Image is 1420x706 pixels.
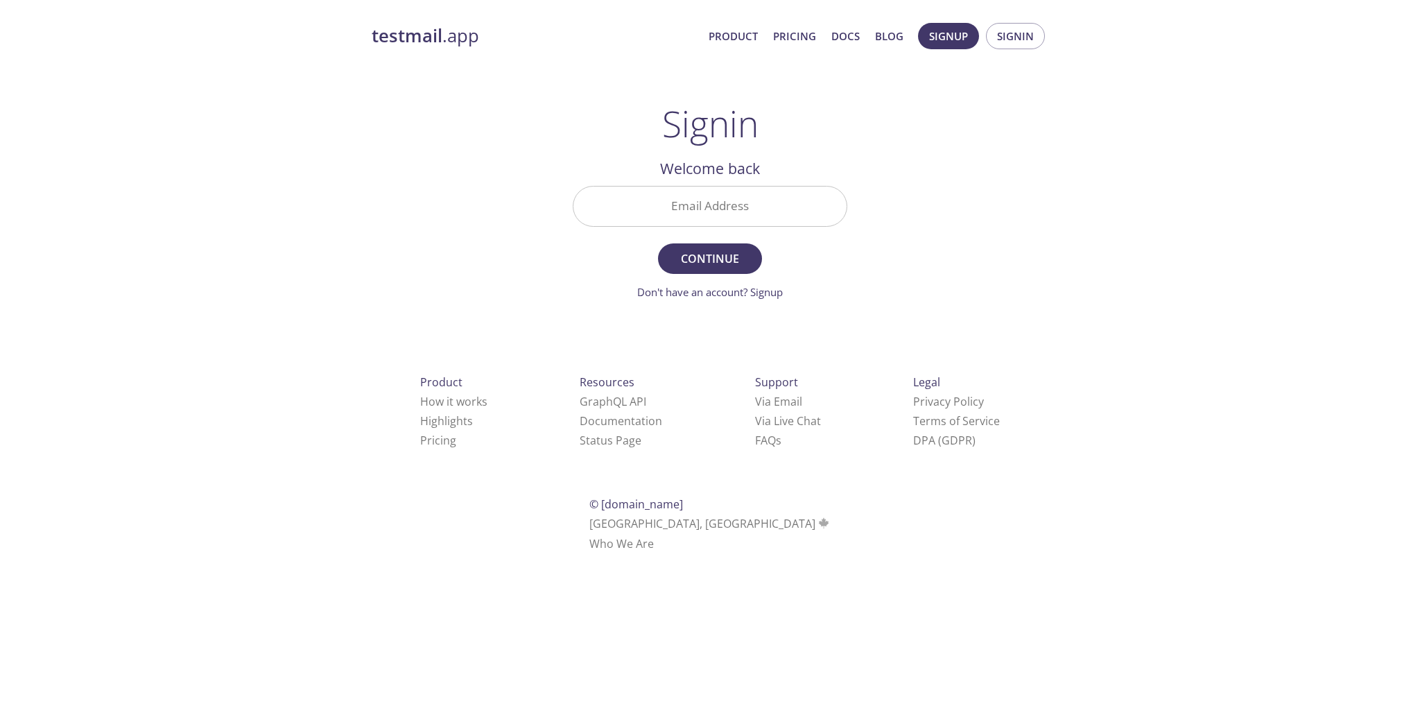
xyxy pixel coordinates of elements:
[831,27,860,45] a: Docs
[420,413,473,429] a: Highlights
[773,27,816,45] a: Pricing
[420,394,487,409] a: How it works
[755,413,821,429] a: Via Live Chat
[420,374,462,390] span: Product
[929,27,968,45] span: Signup
[755,394,802,409] a: Via Email
[420,433,456,448] a: Pricing
[580,374,634,390] span: Resources
[875,27,903,45] a: Blog
[755,433,781,448] a: FAQ
[637,285,783,299] a: Don't have an account? Signup
[913,394,984,409] a: Privacy Policy
[580,433,641,448] a: Status Page
[580,394,646,409] a: GraphQL API
[709,27,758,45] a: Product
[913,413,1000,429] a: Terms of Service
[913,433,976,448] a: DPA (GDPR)
[673,249,747,268] span: Continue
[573,157,847,180] h2: Welcome back
[658,243,762,274] button: Continue
[589,497,683,512] span: © [DOMAIN_NAME]
[986,23,1045,49] button: Signin
[997,27,1034,45] span: Signin
[662,103,759,144] h1: Signin
[589,536,654,551] a: Who We Are
[913,374,940,390] span: Legal
[918,23,979,49] button: Signup
[372,24,698,48] a: testmail.app
[372,24,442,48] strong: testmail
[755,374,798,390] span: Support
[589,516,831,531] span: [GEOGRAPHIC_DATA], [GEOGRAPHIC_DATA]
[776,433,781,448] span: s
[580,413,662,429] a: Documentation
